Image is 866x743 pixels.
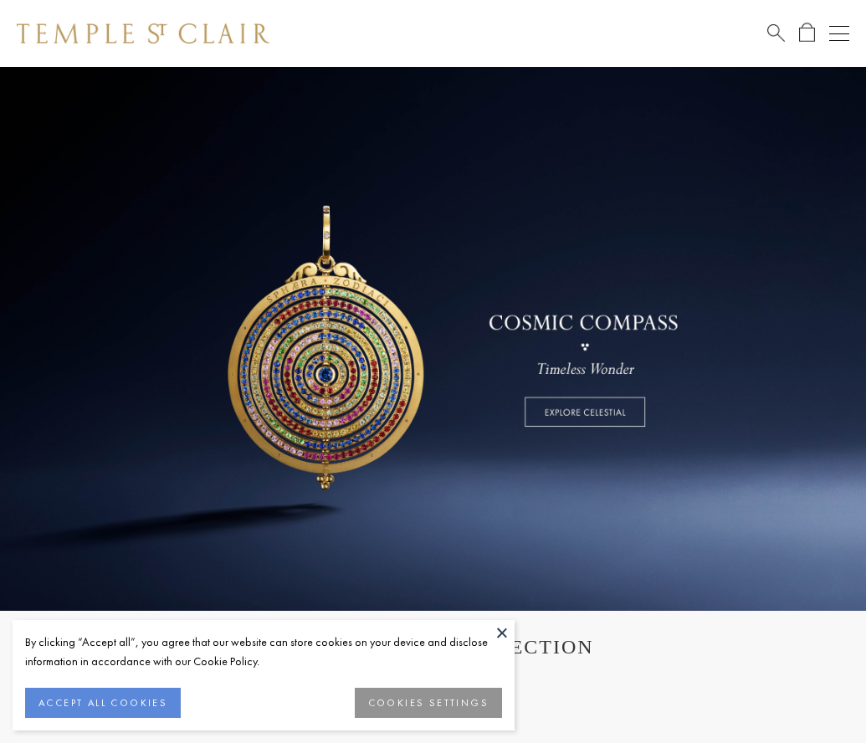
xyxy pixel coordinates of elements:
button: Open navigation [829,23,849,44]
img: Temple St. Clair [17,23,269,44]
button: COOKIES SETTINGS [355,688,502,718]
button: ACCEPT ALL COOKIES [25,688,181,718]
a: Search [767,23,785,44]
a: Open Shopping Bag [799,23,815,44]
div: By clicking “Accept all”, you agree that our website can store cookies on your device and disclos... [25,633,502,671]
